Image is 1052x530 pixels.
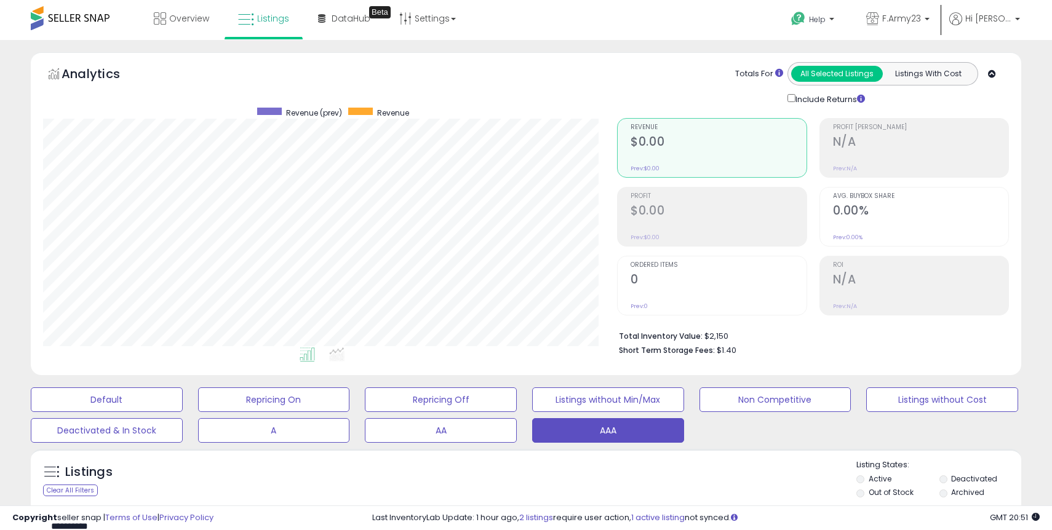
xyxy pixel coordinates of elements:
[833,165,857,172] small: Prev: N/A
[369,6,391,18] div: Tooltip anchor
[631,204,806,220] h2: $0.00
[372,512,1040,524] div: Last InventoryLab Update: 1 hour ago, require user action, not synced.
[882,66,974,82] button: Listings With Cost
[31,418,183,443] button: Deactivated & In Stock
[631,303,648,310] small: Prev: 0
[631,262,806,269] span: Ordered Items
[631,193,806,200] span: Profit
[532,387,684,412] button: Listings without Min/Max
[159,512,213,523] a: Privacy Policy
[631,512,685,523] a: 1 active listing
[833,272,1008,289] h2: N/A
[332,12,370,25] span: DataHub
[619,345,715,355] b: Short Term Storage Fees:
[791,11,806,26] i: Get Help
[833,234,863,241] small: Prev: 0.00%
[12,512,57,523] strong: Copyright
[631,165,659,172] small: Prev: $0.00
[791,66,883,82] button: All Selected Listings
[631,272,806,289] h2: 0
[833,262,1008,269] span: ROI
[286,108,342,118] span: Revenue (prev)
[619,331,703,341] b: Total Inventory Value:
[965,12,1011,25] span: Hi [PERSON_NAME]
[951,473,997,484] label: Deactivated
[869,473,891,484] label: Active
[377,108,409,118] span: Revenue
[198,387,350,412] button: Repricing On
[833,204,1008,220] h2: 0.00%
[949,12,1020,40] a: Hi [PERSON_NAME]
[631,135,806,151] h2: $0.00
[257,12,289,25] span: Listings
[833,193,1008,200] span: Avg. Buybox Share
[31,387,183,412] button: Default
[105,512,157,523] a: Terms of Use
[65,464,113,481] h5: Listings
[781,2,847,40] a: Help
[532,418,684,443] button: AAA
[951,487,984,497] label: Archived
[198,418,350,443] button: A
[882,12,921,25] span: F.Army23
[169,12,209,25] span: Overview
[809,14,826,25] span: Help
[856,459,1021,471] p: Listing States:
[619,328,1000,342] li: $2,150
[365,387,517,412] button: Repricing Off
[735,68,783,80] div: Totals For
[699,387,851,412] button: Non Competitive
[519,512,553,523] a: 2 listings
[869,487,914,497] label: Out of Stock
[12,512,213,524] div: seller snap | |
[833,135,1008,151] h2: N/A
[43,485,98,496] div: Clear All Filters
[990,512,1040,523] span: 2025-09-17 20:51 GMT
[631,234,659,241] small: Prev: $0.00
[62,65,144,85] h5: Analytics
[365,418,517,443] button: AA
[631,124,806,131] span: Revenue
[833,303,857,310] small: Prev: N/A
[717,344,736,356] span: $1.40
[778,92,880,106] div: Include Returns
[833,124,1008,131] span: Profit [PERSON_NAME]
[866,387,1018,412] button: Listings without Cost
